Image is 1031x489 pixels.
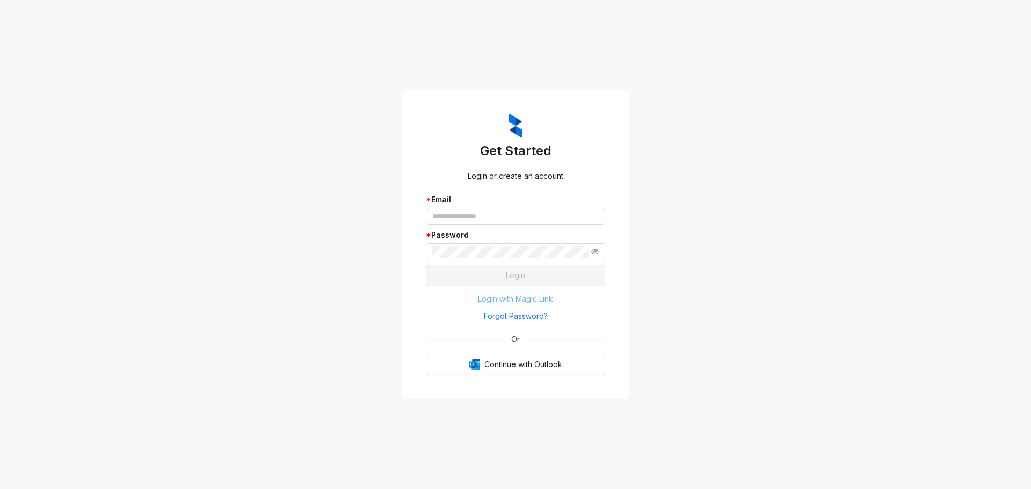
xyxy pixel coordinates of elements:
h3: Get Started [426,142,605,159]
button: OutlookContinue with Outlook [426,354,605,375]
span: Or [504,333,527,345]
div: Email [426,194,605,206]
span: Continue with Outlook [484,359,562,370]
div: Login or create an account [426,170,605,182]
button: Login with Magic Link [426,290,605,308]
div: Password [426,229,605,241]
span: Login with Magic Link [478,293,553,305]
button: Forgot Password? [426,308,605,325]
button: Login [426,265,605,286]
img: ZumaIcon [509,114,522,138]
span: eye-invisible [591,248,599,256]
span: Forgot Password? [484,310,548,322]
img: Outlook [469,359,480,370]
